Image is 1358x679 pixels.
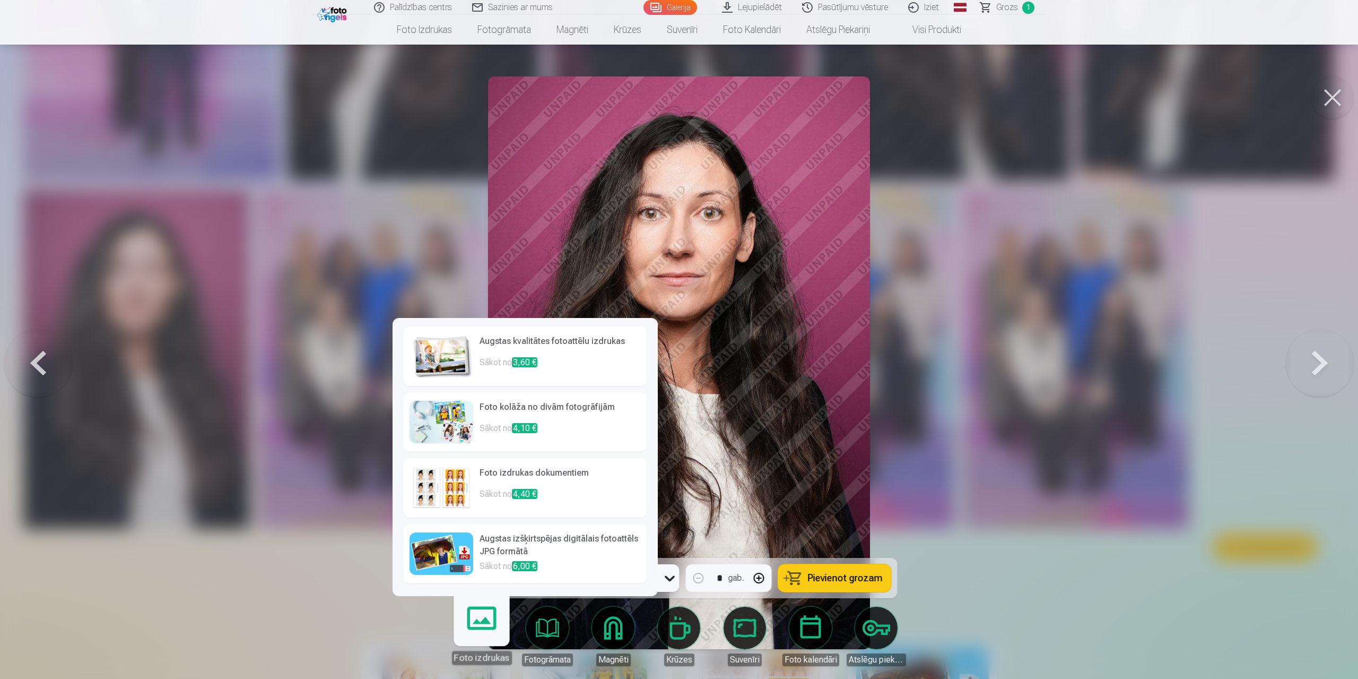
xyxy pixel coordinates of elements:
[480,560,641,575] p: Sākot no
[403,524,647,583] a: Augstas izšķirtspējas digitālais fotoattēls JPG formātāSākot no6,00 €
[883,15,974,45] a: Visi produkti
[512,423,537,433] span: 4,10 €
[465,15,544,45] a: Fotogrāmata
[480,532,641,560] h6: Augstas izšķirtspējas digitālais fotoattēls JPG formātā
[480,356,641,377] p: Sākot no
[384,15,465,45] a: Foto izdrukas
[996,1,1018,14] span: Grozs
[480,335,641,356] h6: Augstas kvalitātes fotoattēlu izdrukas
[480,401,641,422] h6: Foto kolāža no divām fotogrāfijām
[654,15,710,45] a: Suvenīri
[403,392,647,452] a: Foto kolāža no divām fotogrāfijāmSākot no4,10 €
[512,561,537,571] span: 6,00 €
[710,15,794,45] a: Foto kalendāri
[601,15,654,45] a: Krūzes
[1022,2,1034,14] span: 1
[480,488,641,509] p: Sākot no
[403,326,647,386] a: Augstas kvalitātes fotoattēlu izdrukasSākot no3,60 €
[544,15,601,45] a: Magnēti
[480,422,641,443] p: Sākot no
[512,357,537,367] span: 3,60 €
[512,489,537,499] span: 4,40 €
[317,4,350,22] img: /fa1
[403,458,647,518] a: Foto izdrukas dokumentiemSākot no4,40 €
[480,467,641,488] h6: Foto izdrukas dokumentiem
[794,15,883,45] a: Atslēgu piekariņi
